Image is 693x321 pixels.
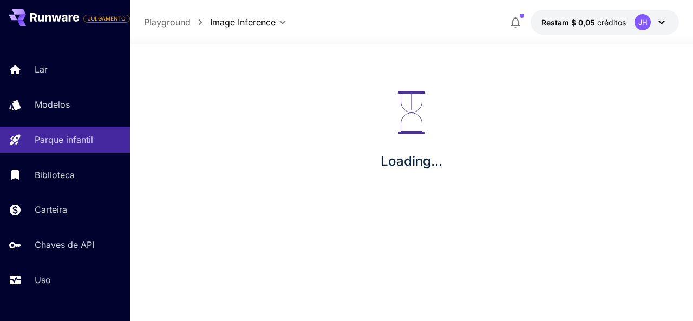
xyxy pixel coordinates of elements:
[35,169,75,180] font: Biblioteca
[638,18,648,27] font: JH
[541,17,626,28] div: $ 0,05
[35,239,94,250] font: Chaves de API
[35,99,70,110] font: Modelos
[144,16,210,29] nav: migalhas de pão
[381,152,442,171] p: Loading...
[597,18,626,27] font: créditos
[144,16,191,29] a: Playground
[88,15,126,22] font: JULGAMENTO
[35,64,48,75] font: Lar
[210,16,276,29] span: Image Inference
[531,10,679,35] button: $ 0,05JH
[35,204,67,215] font: Carteira
[35,274,51,285] font: Uso
[83,12,130,25] span: Adicione seu cartão de pagamento para habilitar a funcionalidade completa da plataforma.
[541,18,595,27] font: Restam $ 0,05
[35,134,93,145] font: Parque infantil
